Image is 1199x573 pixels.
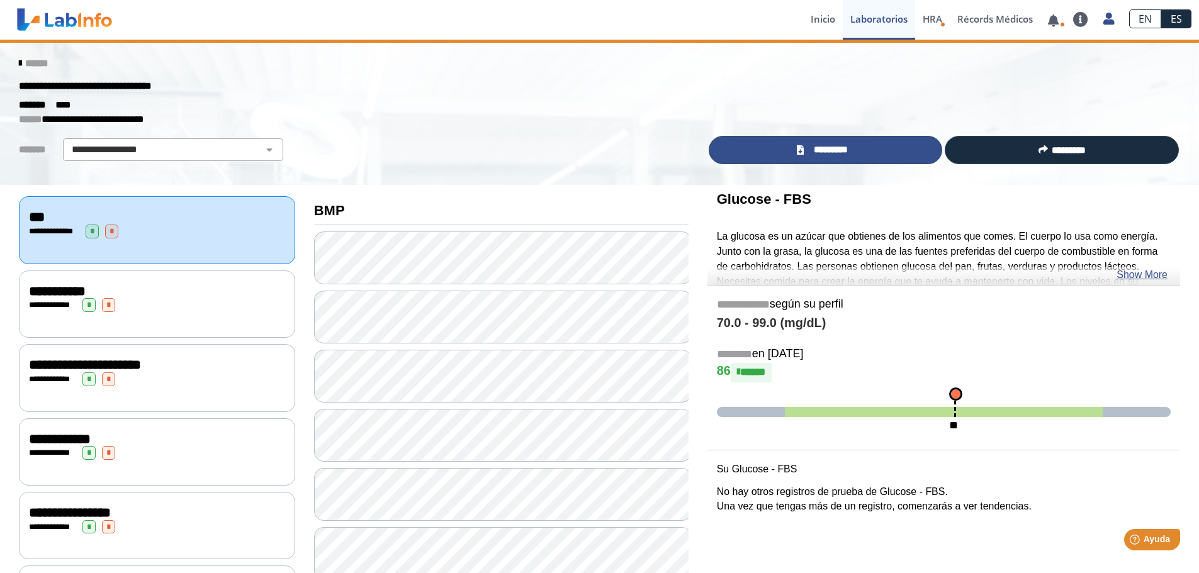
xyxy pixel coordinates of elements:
a: Show More [1117,267,1168,282]
h5: según su perfil [717,298,1171,312]
h4: 70.0 - 99.0 (mg/dL) [717,316,1171,331]
b: BMP [314,203,345,218]
span: HRA [923,13,942,25]
h4: 86 [717,363,1171,382]
a: EN [1129,9,1161,28]
p: No hay otros registros de prueba de Glucose - FBS. Una vez que tengas más de un registro, comenza... [717,484,1171,515]
p: La glucosa es un azúcar que obtienes de los alimentos que comes. El cuerpo lo usa como energía. J... [717,229,1171,320]
iframe: Help widget launcher [1087,524,1185,559]
a: ES [1161,9,1191,28]
b: Glucose - FBS [717,191,811,207]
h5: en [DATE] [717,347,1171,362]
p: Su Glucose - FBS [717,462,1171,477]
